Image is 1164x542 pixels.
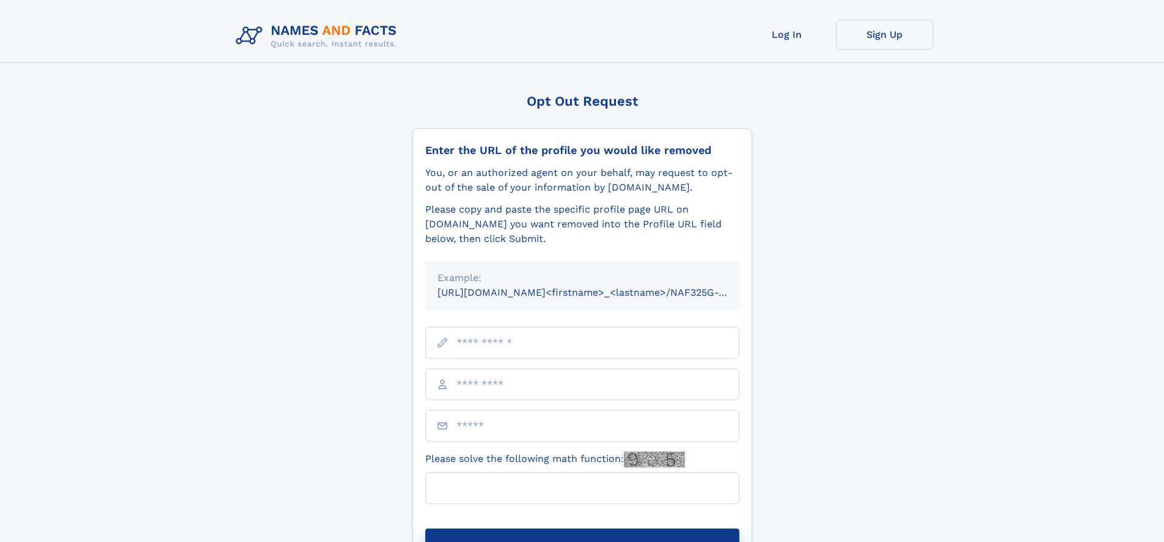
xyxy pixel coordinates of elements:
[231,20,407,53] img: Logo Names and Facts
[425,166,739,195] div: You, or an authorized agent on your behalf, may request to opt-out of the sale of your informatio...
[836,20,934,49] a: Sign Up
[425,202,739,246] div: Please copy and paste the specific profile page URL on [DOMAIN_NAME] you want removed into the Pr...
[425,452,685,467] label: Please solve the following math function:
[738,20,836,49] a: Log In
[437,287,763,298] small: [URL][DOMAIN_NAME]<firstname>_<lastname>/NAF325G-xxxxxxxx
[437,271,727,285] div: Example:
[425,144,739,157] div: Enter the URL of the profile you would like removed
[412,93,752,109] div: Opt Out Request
